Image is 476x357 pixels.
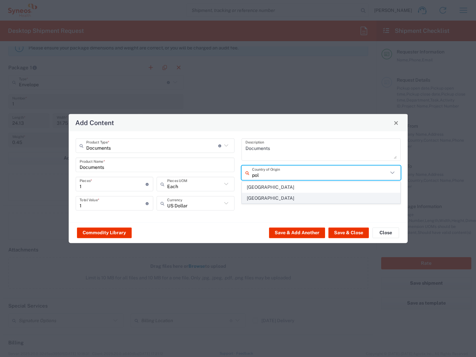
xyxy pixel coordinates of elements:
button: Close [373,227,399,238]
button: Close [391,118,401,127]
button: Save & Close [328,227,369,238]
button: Commodity Library [77,227,132,238]
h4: Add Content [75,118,114,127]
span: [GEOGRAPHIC_DATA] [242,193,400,203]
button: Save & Add Another [269,227,325,238]
span: [GEOGRAPHIC_DATA] [242,182,400,192]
